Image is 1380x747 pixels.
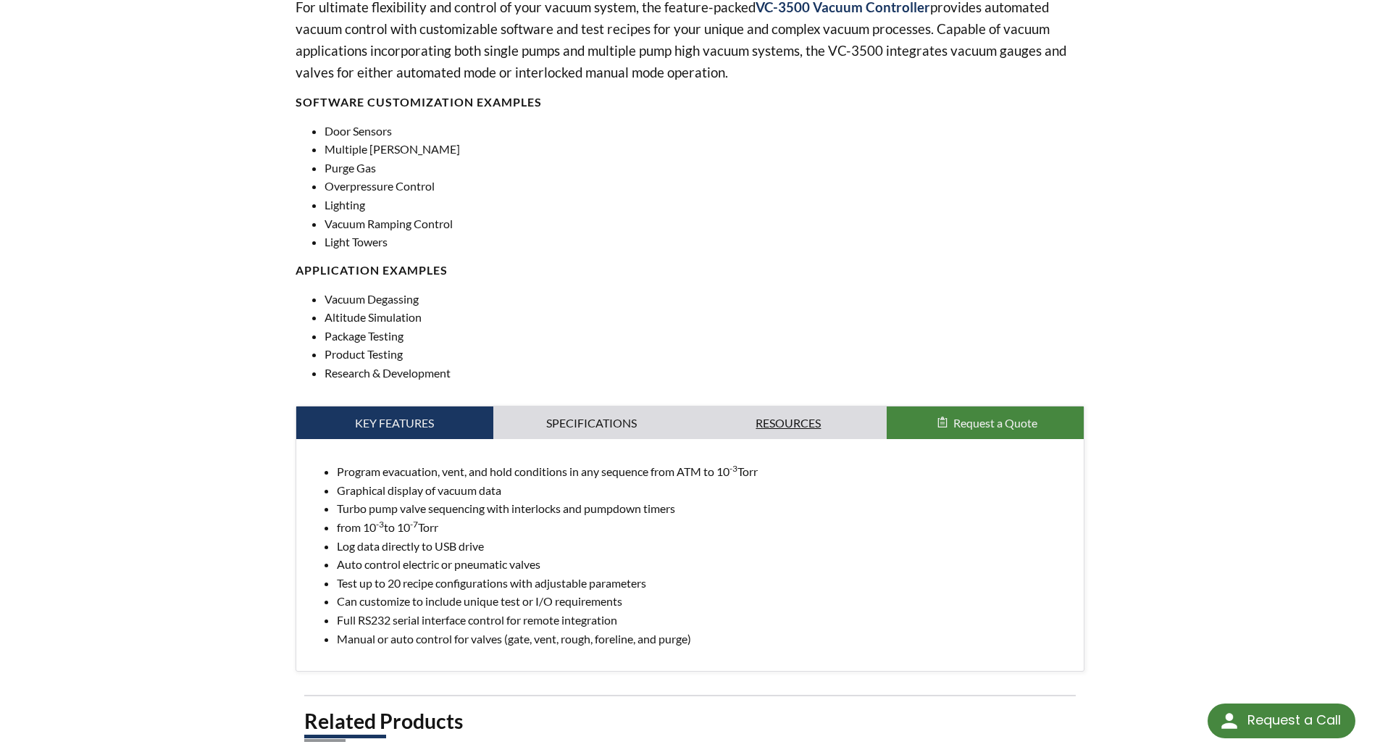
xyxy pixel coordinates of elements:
li: Multiple [PERSON_NAME] [325,140,1085,159]
a: Specifications [493,406,690,440]
li: Test up to 20 recipe configurations with adjustable parameters [337,574,1073,593]
sup: -3 [376,519,384,530]
li: Lighting [325,196,1085,214]
li: Turbo pump valve sequencing with interlocks and pumpdown timers [337,499,1073,518]
div: Request a Call [1208,704,1355,738]
li: Light Towers [325,233,1085,251]
li: Full RS232 serial interface control for remote integration [337,611,1073,630]
li: Vacuum Ramping Control [325,214,1085,233]
button: Request a Quote [887,406,1084,440]
li: Graphical display of vacuum data [337,481,1073,500]
li: from 10 to 10 Torr [337,518,1073,537]
div: Request a Call [1247,704,1341,737]
sup: -3 [729,463,737,474]
li: Door Sensors [325,122,1085,141]
li: Vacuum Degassing [325,290,1085,309]
li: Package Testing [325,327,1085,346]
li: Product Testing [325,345,1085,364]
li: Altitude Simulation [325,308,1085,327]
img: round button [1218,709,1241,733]
a: Key Features [296,406,493,440]
a: Resources [690,406,887,440]
li: Auto control electric or pneumatic valves [337,555,1073,574]
h2: Related Products [304,708,1076,735]
li: Purge Gas [325,159,1085,178]
h4: SOFTWARE CUSTOMIZATION EXAMPLES [296,95,1085,110]
sup: -7 [410,519,418,530]
li: Log data directly to USB drive [337,537,1073,556]
li: Can customize to include unique test or I/O requirements [337,592,1073,611]
li: Program evacuation, vent, and hold conditions in any sequence from ATM to 10 Torr [337,462,1073,481]
li: Overpressure Control [325,177,1085,196]
span: Request a Quote [953,416,1037,430]
li: Research & Development [325,364,1085,383]
h4: APPLICATION EXAMPLES [296,263,1085,278]
li: Manual or auto control for valves (gate, vent, rough, foreline, and purge) [337,630,1073,648]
